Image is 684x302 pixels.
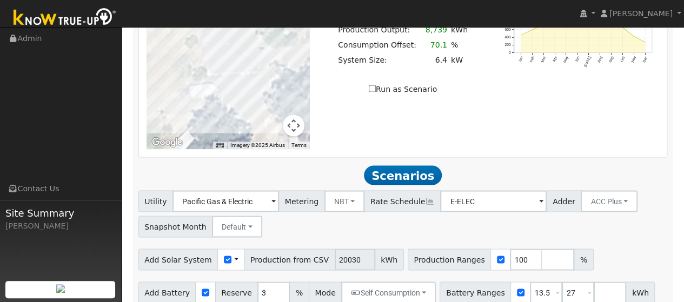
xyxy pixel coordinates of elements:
button: Map camera controls [283,115,304,136]
circle: onclick="" [532,29,533,30]
text: Jun [574,55,580,62]
img: Google [149,135,185,149]
span: Imagery ©2025 Airbus [230,142,285,148]
td: 6.4 [418,52,449,68]
span: kWh [375,249,404,270]
a: Terms (opens in new tab) [291,142,307,148]
td: System Size: [336,52,419,68]
td: Consumption Offset: [336,37,419,52]
span: % [574,249,593,270]
text: Aug [596,55,603,63]
td: kW [449,52,469,68]
input: Select a Rate Schedule [440,190,547,212]
text: Feb [529,55,535,63]
span: Adder [546,190,581,212]
span: Production Ranges [408,249,491,270]
img: retrieve [56,284,65,293]
td: 70.1 [418,37,449,52]
circle: onclick="" [633,35,635,37]
text: 600 [504,27,510,31]
input: Select a Utility [172,190,279,212]
button: Default [212,216,262,237]
button: NBT [324,190,365,212]
span: Utility [138,190,174,212]
text: Dec [642,55,648,63]
img: Know True-Up [8,6,122,30]
label: Run as Scenario [369,84,437,95]
text: Nov [630,55,637,63]
span: Snapshot Month [138,216,213,237]
td: kWh [449,22,469,38]
span: Metering [278,190,325,212]
td: 8,739 [418,22,449,38]
text: Sep [608,55,614,63]
text: Oct [620,55,626,62]
button: Keyboard shortcuts [216,142,223,149]
button: ACC Plus [581,190,637,212]
text: Jan [517,55,523,62]
circle: onclick="" [645,41,646,43]
text: 400 [504,35,510,39]
td: Production Output: [336,22,419,38]
span: [PERSON_NAME] [609,9,673,18]
a: Open this area in Google Maps (opens a new window) [149,135,185,149]
circle: onclick="" [520,34,522,36]
input: Run as Scenario [369,85,376,92]
span: Production from CSV [244,249,335,270]
span: Rate Schedule [364,190,441,212]
text: 0 [509,50,511,54]
text: May [562,55,569,63]
text: [DATE] [583,55,592,68]
span: Site Summary [5,206,116,220]
td: % [449,37,469,52]
div: [PERSON_NAME] [5,220,116,232]
text: 200 [504,43,510,46]
text: Mar [540,55,547,63]
circle: onclick="" [622,26,623,28]
span: Add Solar System [138,249,218,270]
text: Apr [552,55,558,63]
span: Scenarios [364,165,441,185]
